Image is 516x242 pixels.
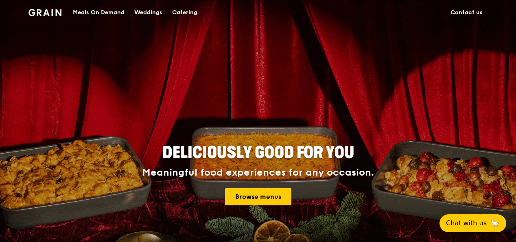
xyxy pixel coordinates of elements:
div: Catering [172,0,197,25]
span: Chat with us [446,218,487,228]
span: 🦙 [490,218,500,228]
span: Deliciously good for you [162,143,354,163]
div: Meaningful food experiences for any occasion. [112,167,404,178]
a: Browse menus [225,188,291,205]
a: Catering [167,0,202,25]
a: Weddings [129,0,167,25]
button: Chat with us🦙 [439,214,506,232]
img: Grain [28,9,61,16]
a: Contact us [446,0,488,25]
div: Weddings [134,0,162,25]
div: Meals On Demand [73,0,125,25]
